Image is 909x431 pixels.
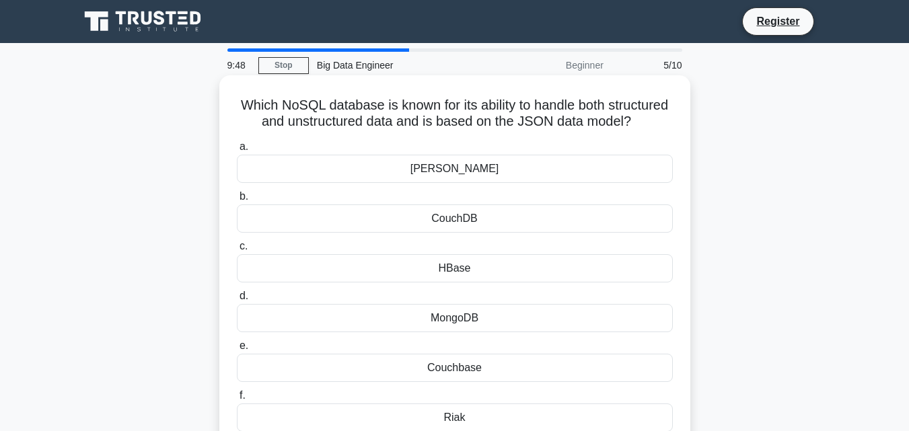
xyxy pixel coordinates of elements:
[748,13,807,30] a: Register
[219,52,258,79] div: 9:48
[237,254,673,282] div: HBase
[240,340,248,351] span: e.
[240,141,248,152] span: a.
[309,52,494,79] div: Big Data Engineer
[240,190,248,202] span: b.
[258,57,309,74] a: Stop
[612,52,690,79] div: 5/10
[240,290,248,301] span: d.
[494,52,612,79] div: Beginner
[237,354,673,382] div: Couchbase
[240,389,246,401] span: f.
[240,240,248,251] span: c.
[235,97,674,130] h5: Which NoSQL database is known for its ability to handle both structured and unstructured data and...
[237,155,673,183] div: [PERSON_NAME]
[237,304,673,332] div: MongoDB
[237,204,673,233] div: CouchDB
